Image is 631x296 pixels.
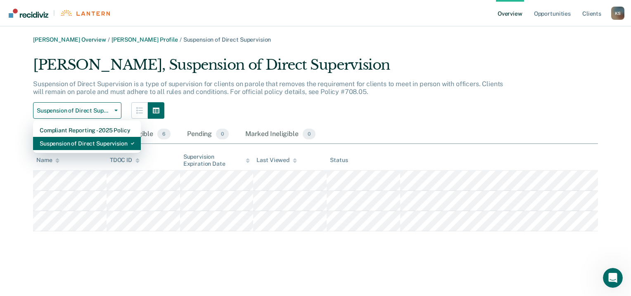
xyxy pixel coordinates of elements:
div: Pending0 [185,125,230,143]
div: Last Viewed [256,157,297,164]
div: K S [611,7,624,20]
div: Name [36,157,59,164]
span: Suspension of Direct Supervision [37,107,111,114]
span: 0 [216,129,229,139]
span: Suspension of Direct Supervision [183,36,271,43]
div: Status [330,157,348,164]
button: Profile dropdown button [611,7,624,20]
span: / [106,36,111,43]
span: 6 [157,129,171,139]
div: Suspension of Direct Supervision [40,137,134,150]
div: Supervision Expiration Date [183,153,250,167]
span: | [48,9,60,16]
p: Suspension of Direct Supervision is a type of supervision for clients on parole that removes the ... [33,80,503,96]
img: Recidiviz [9,9,48,18]
a: [PERSON_NAME] Profile [111,36,178,43]
div: TDOC ID [110,157,140,164]
img: Lantern [60,10,110,16]
div: Marked Ineligible0 [244,125,317,143]
iframe: Intercom live chat [603,268,623,288]
a: [PERSON_NAME] Overview [33,36,106,43]
button: Suspension of Direct Supervision [33,102,121,119]
div: Compliant Reporting - 2025 Policy [40,124,134,137]
div: [PERSON_NAME], Suspension of Direct Supervision [33,56,506,80]
span: / [178,36,183,43]
span: 0 [303,129,315,139]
